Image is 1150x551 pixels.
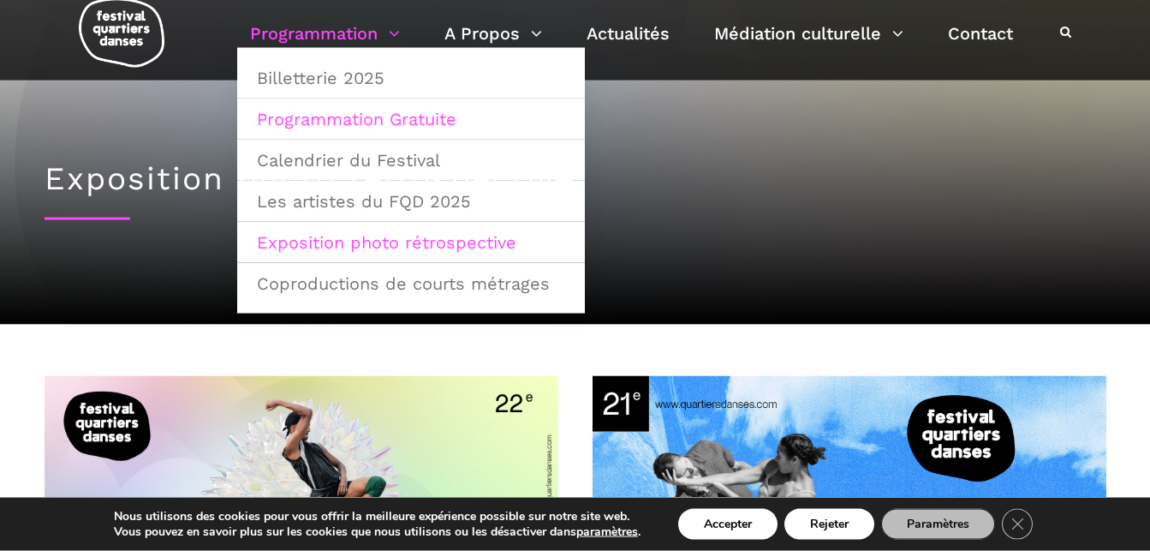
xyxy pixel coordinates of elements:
p: Nous utilisons des cookies pour vous offrir la meilleure expérience possible sur notre site web. [114,509,641,524]
button: Accepter [678,509,778,540]
a: Actualités [587,19,670,48]
p: Vous pouvez en savoir plus sur les cookies que nous utilisons ou les désactiver dans . [114,524,641,540]
a: A Propos [444,19,542,48]
a: Coproductions de courts métrages [247,264,575,303]
a: Les artistes du FQD 2025 [247,182,575,221]
button: Close GDPR Cookie Banner [1002,509,1033,540]
a: Programmation [250,19,400,48]
button: Paramètres [881,509,995,540]
h1: Exposition photo rétrospective [45,160,1106,198]
button: Rejeter [784,509,874,540]
a: Exposition photo rétrospective [247,223,575,262]
a: Billetterie 2025 [247,58,575,98]
button: paramètres [576,524,638,540]
a: Médiation culturelle [714,19,903,48]
a: Contact [948,19,1013,48]
a: Programmation Gratuite [247,99,575,139]
a: Calendrier du Festival [247,141,575,180]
